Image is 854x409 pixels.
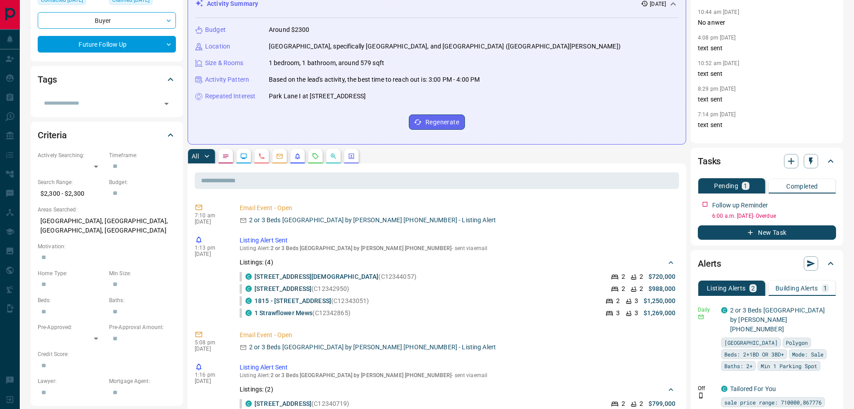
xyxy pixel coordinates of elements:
h2: Alerts [698,256,721,271]
svg: Opportunities [330,153,337,160]
p: 1 [744,183,747,189]
button: Regenerate [409,114,465,130]
p: 2 [751,285,755,291]
p: Daily [698,306,716,314]
div: Tasks [698,150,836,172]
p: Activity Pattern [205,75,249,84]
p: Follow up Reminder [712,201,768,210]
p: [DATE] [195,251,226,257]
p: Around $2300 [269,25,310,35]
p: 1 [823,285,827,291]
p: text sent [698,120,836,130]
p: Listings: ( 2 ) [240,385,273,394]
p: All [192,153,199,159]
div: Future Follow Up [38,36,176,53]
p: 3 [635,308,638,318]
a: [STREET_ADDRESS] [254,285,311,292]
p: Listing Alert Sent [240,363,675,372]
p: Beds: [38,296,105,304]
span: Min 1 Parking Spot [761,361,817,370]
p: (C12344057) [254,272,416,281]
p: [DATE] [195,219,226,225]
h2: Tags [38,72,57,87]
p: Mortgage Agent: [109,377,176,385]
p: 3 [616,308,620,318]
p: 1 bedroom, 1 bathroom, around 579 sqft [269,58,384,68]
svg: Listing Alerts [294,153,301,160]
div: condos.ca [245,273,252,280]
p: Email Event - Open [240,203,675,213]
p: 2 [616,296,620,306]
p: Size & Rooms [205,58,244,68]
span: Baths: 2+ [724,361,753,370]
a: 1 Strawflower Mews [254,309,312,317]
p: [DATE] [195,378,226,384]
p: 1:13 pm [195,245,226,251]
p: 5:08 pm [195,339,226,346]
h2: Tasks [698,154,721,168]
p: Listings: ( 4 ) [240,258,273,267]
span: 2 or 3 Beds [GEOGRAPHIC_DATA] by [PERSON_NAME] [PHONE_NUMBER] [271,372,452,378]
p: Listing Alerts [707,285,746,291]
p: 2 or 3 Beds [GEOGRAPHIC_DATA] by [PERSON_NAME] [PHONE_NUMBER] - Listing Alert [249,343,496,352]
div: Buyer [38,12,176,29]
p: (C12342950) [254,284,350,294]
span: Beds: 2+1BD OR 3BD+ [724,350,784,359]
p: [GEOGRAPHIC_DATA], specifically [GEOGRAPHIC_DATA], and [GEOGRAPHIC_DATA] ([GEOGRAPHIC_DATA][PERSO... [269,42,621,51]
span: sale price range: 710000,867776 [724,398,822,407]
p: (C12340719) [254,399,350,409]
div: condos.ca [245,286,252,292]
div: condos.ca [721,307,727,313]
p: 2 [639,399,643,409]
p: 1:16 pm [195,372,226,378]
p: $720,000 [648,272,675,281]
h2: Criteria [38,128,67,142]
p: Pre-Approval Amount: [109,323,176,331]
p: Location [205,42,230,51]
p: Park Lane Ⅰ at [STREET_ADDRESS] [269,92,366,101]
div: condos.ca [721,386,727,392]
p: Email Event - Open [240,330,675,340]
p: Building Alerts [775,285,818,291]
p: Pending [714,183,738,189]
a: [STREET_ADDRESS][DEMOGRAPHIC_DATA] [254,273,378,280]
p: $2,300 - $2,300 [38,186,105,201]
p: Home Type: [38,269,105,277]
div: condos.ca [245,310,252,316]
p: Listing Alert : - sent via email [240,372,675,378]
svg: Emails [276,153,283,160]
p: (C12342865) [254,308,350,318]
svg: Push Notification Only [698,392,704,399]
p: Baths: [109,296,176,304]
p: 3 [635,296,638,306]
button: New Task [698,225,836,240]
p: Timeframe: [109,151,176,159]
p: Pre-Approved: [38,323,105,331]
p: 7:10 am [195,212,226,219]
p: Listing Alert : - sent via email [240,245,675,251]
a: 2 or 3 Beds [GEOGRAPHIC_DATA] by [PERSON_NAME] [PHONE_NUMBER] [730,307,825,333]
div: Tags [38,69,176,90]
p: 2 [622,284,625,294]
div: Alerts [698,253,836,274]
p: 8:29 pm [DATE] [698,86,736,92]
p: 2 [639,284,643,294]
p: Based on the lead's activity, the best time to reach out is: 3:00 PM - 4:00 PM [269,75,480,84]
span: 2 or 3 Beds [GEOGRAPHIC_DATA] by [PERSON_NAME] [PHONE_NUMBER] [271,245,452,251]
p: Credit Score: [38,350,176,358]
div: condos.ca [245,400,252,407]
p: 2 [639,272,643,281]
p: (C12343051) [254,296,369,306]
p: Motivation: [38,242,176,251]
p: Budget [205,25,226,35]
p: 6:22 pm [DATE] [698,137,736,143]
svg: Notes [222,153,229,160]
p: 2 [622,272,625,281]
a: Tailored For You [730,385,776,392]
p: $1,250,000 [644,296,675,306]
p: No anwer [698,18,836,27]
p: Off [698,384,716,392]
svg: Calls [258,153,265,160]
a: 1815 - [STREET_ADDRESS] [254,297,331,304]
p: $1,269,000 [644,308,675,318]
